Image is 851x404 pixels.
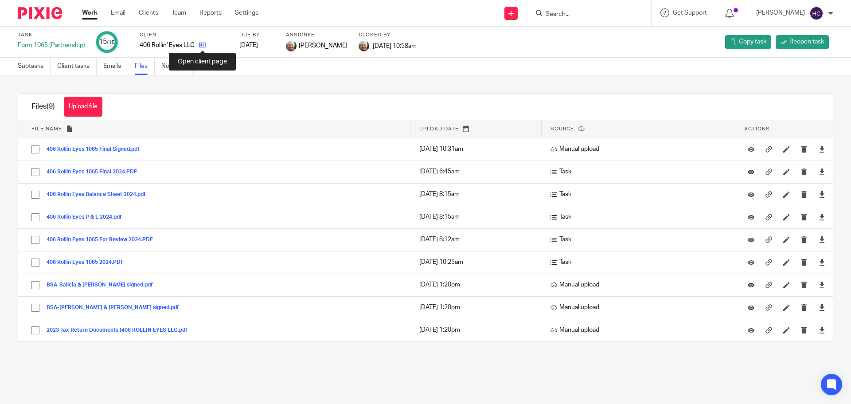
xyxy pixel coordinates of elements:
a: Download [819,326,825,334]
input: Select [27,254,44,271]
span: Reopen task [789,37,824,46]
p: [DATE] 1:20pm [419,326,537,334]
p: Task [550,190,731,199]
a: Audit logs [200,58,234,75]
a: Notes (0) [161,58,194,75]
p: [DATE] 8:15am [419,190,537,199]
a: Team [172,8,186,17]
h1: Files [31,102,55,111]
p: Manual upload [550,145,731,153]
a: Download [819,303,825,312]
span: [DATE] 10:58am [373,43,417,49]
a: Download [819,258,825,267]
p: [DATE] 10:31am [419,145,537,153]
div: 15 [99,37,115,47]
button: Upload file [64,97,102,117]
a: Subtasks [18,58,51,75]
a: Client tasks [57,58,97,75]
p: [DATE] 1:20pm [419,280,537,289]
a: Email [111,8,125,17]
span: Copy task [739,37,766,46]
span: Get Support [673,10,707,16]
input: Search [545,11,625,19]
span: Upload date [419,126,459,131]
a: Copy task [725,35,771,49]
small: /15 [107,40,115,45]
label: Closed by [359,31,417,39]
p: [DATE] 8:15am [419,212,537,221]
button: 2023 Tax Return Documents (406 ROLLIN EYES LLC.pdf [47,327,194,333]
p: Task [550,212,731,221]
img: Pixie [18,7,62,19]
button: 406 Rollin Eyes 1065 For Review 2024.PDF [47,237,160,243]
p: [DATE] 8:12am [419,235,537,244]
p: Manual upload [550,303,731,312]
a: Download [819,212,825,221]
div: [DATE] [239,41,275,50]
span: (9) [47,103,55,110]
span: File name [31,126,62,131]
a: Work [82,8,98,17]
p: [DATE] 1:20pm [419,303,537,312]
button: BSA-Salicia & [PERSON_NAME] signed.pdf [47,282,160,288]
span: Actions [744,126,770,131]
button: 406 Rollin Eyes 1065 Final 2024.PDF [47,169,144,175]
input: Select [27,231,44,248]
a: Files [135,58,155,75]
a: Emails [103,58,128,75]
p: [DATE] 10:25am [419,258,537,267]
a: Download [819,190,825,199]
button: 406 Rollin Eyes Balance Sheet 2024.pdf [47,192,152,198]
input: Select [27,141,44,158]
button: 406 Rollin Eyes P & L 2024.pdf [47,214,129,220]
div: Form 1065 (Partnership) [18,41,85,50]
a: Settings [235,8,258,17]
input: Select [27,277,44,294]
a: Reopen task [776,35,829,49]
p: 406 Rollin' Eyes LLC [140,41,195,50]
input: Select [27,186,44,203]
label: Task [18,31,85,39]
a: Download [819,145,825,153]
p: Task [550,258,731,267]
a: Download [819,167,825,176]
input: Select [27,322,44,339]
img: kim_profile.jpg [359,41,369,51]
p: Manual upload [550,280,731,289]
p: [PERSON_NAME] [756,8,805,17]
p: Manual upload [550,326,731,334]
label: Due by [239,31,275,39]
span: [PERSON_NAME] [299,41,347,50]
p: Task [550,167,731,176]
a: Reports [199,8,222,17]
label: Assignee [286,31,347,39]
a: Download [819,235,825,244]
img: svg%3E [809,6,824,20]
img: kim_profile.jpg [286,41,297,51]
button: BSA-[PERSON_NAME] & [PERSON_NAME] signed.pdf [47,305,186,311]
a: Clients [139,8,158,17]
p: [DATE] 6:45am [419,167,537,176]
a: Download [819,280,825,289]
button: 406 Rollin Eyes 1065 2024.PDF [47,259,130,266]
input: Select [27,299,44,316]
input: Select [27,209,44,226]
input: Select [27,164,44,180]
label: Client [140,31,228,39]
p: Task [550,235,731,244]
button: 406 Rollin Eyes 1065 Final Signed.pdf [47,146,146,153]
span: Source [550,126,574,131]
